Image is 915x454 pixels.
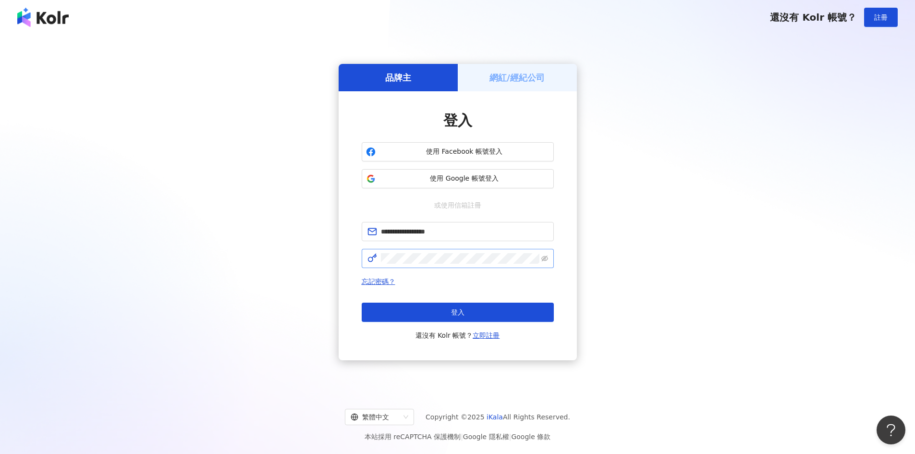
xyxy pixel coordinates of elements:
[463,433,509,441] a: Google 隱私權
[864,8,898,27] button: 註冊
[362,142,554,161] button: 使用 Facebook 帳號登入
[362,303,554,322] button: 登入
[511,433,550,441] a: Google 條款
[427,200,488,210] span: 或使用信箱註冊
[379,147,549,157] span: 使用 Facebook 帳號登入
[487,413,503,421] a: iKala
[362,169,554,188] button: 使用 Google 帳號登入
[365,431,550,442] span: 本站採用 reCAPTCHA 保護機制
[17,8,69,27] img: logo
[473,331,500,339] a: 立即註冊
[443,112,472,129] span: 登入
[489,72,545,84] h5: 網紅/經紀公司
[451,308,464,316] span: 登入
[770,12,856,23] span: 還沒有 Kolr 帳號？
[877,416,905,444] iframe: Help Scout Beacon - Open
[379,174,549,184] span: 使用 Google 帳號登入
[385,72,411,84] h5: 品牌主
[415,330,500,341] span: 還沒有 Kolr 帳號？
[509,433,512,441] span: |
[461,433,463,441] span: |
[874,13,888,21] span: 註冊
[351,409,400,425] div: 繁體中文
[362,278,395,285] a: 忘記密碼？
[541,255,548,262] span: eye-invisible
[426,411,570,423] span: Copyright © 2025 All Rights Reserved.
